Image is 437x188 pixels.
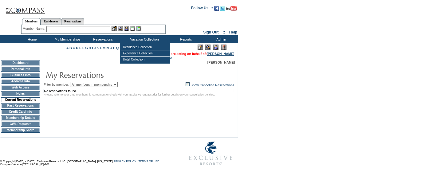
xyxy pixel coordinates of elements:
img: Subscribe to our YouTube Channel [226,6,237,11]
a: D [76,46,78,50]
a: Show Cancelled Reservations [186,83,234,87]
td: Notes [1,91,40,96]
td: Past Reservations [1,103,40,108]
a: H [89,46,91,50]
a: Clear [164,56,172,60]
td: CWL Requests [1,122,40,127]
img: Reservations [130,26,135,31]
a: M [103,46,105,50]
img: Follow us on Twitter [220,6,225,11]
a: I [92,46,93,50]
td: Web Access [1,85,40,90]
a: Help [229,30,237,34]
td: Membership Share [1,128,40,133]
img: b_edit.gif [112,26,117,31]
img: b_calculator.gif [136,26,141,31]
a: Q [116,46,119,50]
img: Edit Mode [198,45,203,50]
a: B [69,46,72,50]
td: Experience Collection [121,50,170,57]
a: Sign Out [203,30,218,34]
a: Subscribe to our YouTube Channel [226,8,237,11]
td: Reports [167,35,203,43]
td: Reservations [85,35,120,43]
a: K [96,46,99,50]
td: Admin [203,35,238,43]
a: P [113,46,115,50]
a: G [85,46,88,50]
td: Dashboard [1,61,40,65]
td: Personal Info [1,67,40,72]
a: J [94,46,96,50]
td: Address Info [1,79,40,84]
span: Filter by member: [44,83,69,86]
a: F [82,46,85,50]
a: Residences [41,18,61,25]
img: Impersonate [124,26,129,31]
a: L [100,46,102,50]
td: Membership Details [1,116,40,120]
td: Vacation Collection [120,35,167,43]
td: Credit Card Info [1,109,40,114]
td: Residence Collection [121,44,170,50]
td: Business Info [1,73,40,78]
a: Follow us on Twitter [220,8,225,11]
img: Become our fan on Facebook [214,6,219,11]
img: Exclusive Resorts [183,138,238,169]
a: A [66,46,69,50]
div: Member Name: [23,26,46,31]
img: pgTtlMyReservations.gif [45,69,168,81]
img: Log Concern/Member Elevation [221,45,226,50]
a: Members [22,18,41,25]
a: C [73,46,75,50]
a: O [110,46,112,50]
img: chk_off.JPG [186,82,190,86]
img: Impersonate [213,45,218,50]
a: TERMS OF USE [139,160,159,163]
span: [PERSON_NAME] [207,61,235,64]
span: *Please refer to your Club Membership Agreement or check with your Exclusive Ambassador for furth... [44,93,215,96]
img: View Mode [205,45,211,50]
td: Home [14,35,49,43]
a: N [106,46,109,50]
span: You are acting on behalf of: [164,52,234,56]
a: PRIVACY POLICY [113,160,136,163]
td: Follow Us :: [191,5,213,13]
td: Hotel Collection [121,57,170,62]
a: [PERSON_NAME] [207,52,234,56]
img: Compass Home [5,2,45,14]
a: E [79,46,81,50]
td: Current Reservations [1,97,40,102]
a: Become our fan on Facebook [214,8,219,11]
span: :: [223,30,225,34]
td: My Memberships [49,35,85,43]
a: Reservations [61,18,84,25]
img: View [118,26,123,31]
td: No reservations found. [44,89,234,93]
